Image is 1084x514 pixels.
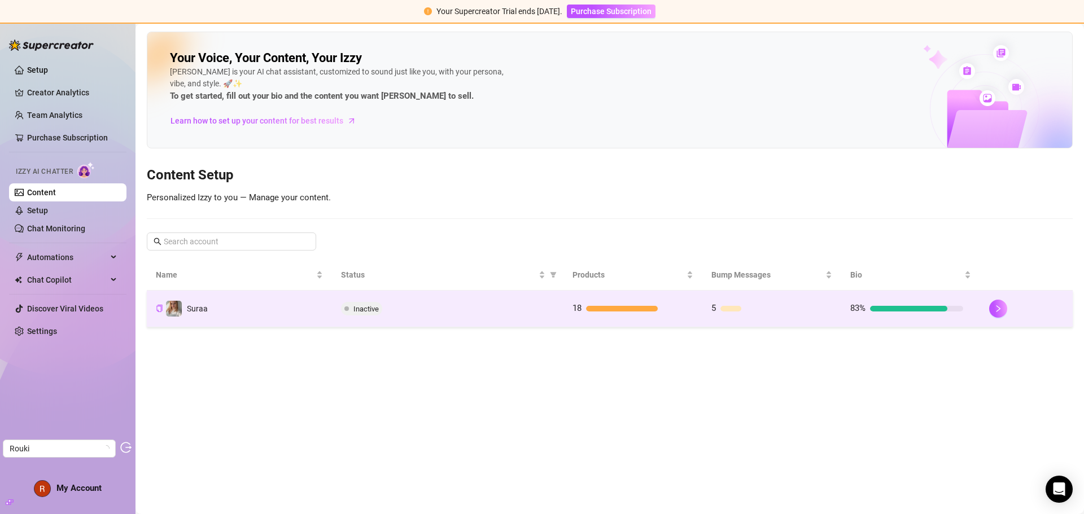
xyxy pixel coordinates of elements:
a: Purchase Subscription [567,7,655,16]
a: Setup [27,65,48,74]
span: Learn how to set up your content for best results [171,115,343,127]
span: thunderbolt [15,253,24,262]
th: Bio [841,260,980,291]
button: right [989,300,1007,318]
span: build [6,498,14,506]
strong: To get started, fill out your bio and the content you want [PERSON_NAME] to sell. [170,91,474,101]
a: Content [27,188,56,197]
a: Learn how to set up your content for best results [170,112,365,130]
a: Chat Monitoring [27,224,85,233]
span: Products [572,269,684,281]
a: Purchase Subscription [27,133,108,142]
img: Chat Copilot [15,276,22,284]
div: [PERSON_NAME] is your AI chat assistant, customized to sound just like you, with your persona, vi... [170,66,509,103]
span: arrow-right [346,115,357,126]
a: Creator Analytics [27,84,117,102]
img: ACg8ocKq5zOTtnwjnoil3S4nZVQY-mXbbQgoo1yICVq1hgkZuc7JsA=s96-c [34,481,50,497]
span: Suraa [187,304,208,313]
span: Rouki [10,440,109,457]
span: right [994,305,1002,313]
img: Suraa [166,301,182,317]
span: logout [120,442,132,453]
a: Settings [27,327,57,336]
button: Purchase Subscription [567,5,655,18]
span: Personalized Izzy to you — Manage your content. [147,192,331,203]
a: Team Analytics [27,111,82,120]
span: Inactive [353,305,379,313]
span: Status [341,269,536,281]
span: Chat Copilot [27,271,107,289]
img: ai-chatter-content-library-cLFOSyPT.png [897,33,1072,148]
span: 18 [572,303,582,313]
span: Name [156,269,314,281]
span: exclamation-circle [424,7,432,15]
th: Products [563,260,702,291]
span: search [154,238,161,245]
span: copy [156,305,163,312]
span: Purchase Subscription [571,7,652,16]
span: Automations [27,248,107,266]
button: Copy Creator ID [156,304,163,313]
span: Bio [850,269,962,281]
span: filter [548,266,559,283]
span: Izzy AI Chatter [16,166,73,177]
span: filter [550,271,557,278]
h2: Your Voice, Your Content, Your Izzy [170,50,362,66]
span: 83% [850,303,866,313]
span: My Account [56,483,102,493]
img: logo-BBDzfeDw.svg [9,39,94,51]
input: Search account [164,235,300,248]
a: Discover Viral Videos [27,304,103,313]
h3: Content Setup [147,166,1073,184]
span: 5 [711,303,716,313]
th: Bump Messages [702,260,841,291]
div: Open Intercom Messenger [1046,476,1073,503]
span: Your Supercreator Trial ends [DATE]. [436,7,562,16]
th: Name [147,260,332,291]
a: Setup [27,206,48,215]
span: loading [103,445,110,452]
span: Bump Messages [711,269,823,281]
img: AI Chatter [77,162,95,178]
th: Status [332,260,563,291]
